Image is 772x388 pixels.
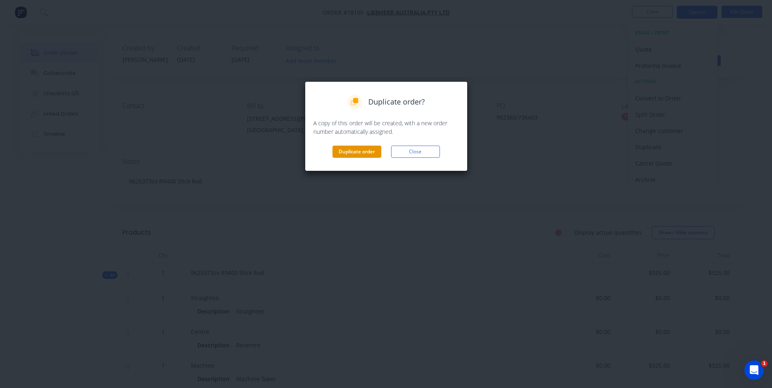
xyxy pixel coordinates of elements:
button: Duplicate order [332,146,381,158]
button: Close [391,146,440,158]
span: Duplicate order? [368,96,425,107]
p: A copy of this order will be created, with a new order number automatically assigned. [313,119,459,136]
span: 1 [761,360,768,367]
iframe: Intercom live chat [744,360,764,380]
